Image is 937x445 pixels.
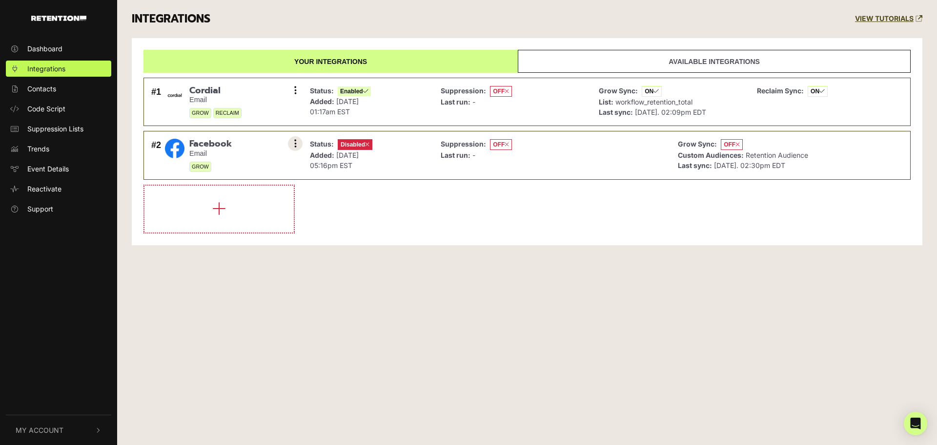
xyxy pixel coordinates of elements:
[721,139,743,150] span: OFF
[27,124,83,134] span: Suppression Lists
[27,43,62,54] span: Dashboard
[189,162,211,172] span: GROW
[27,144,49,154] span: Trends
[151,139,161,172] div: #2
[678,161,712,170] strong: Last sync:
[189,108,211,118] span: GROW
[6,101,111,117] a: Code Script
[808,86,828,97] span: ON
[6,181,111,197] a: Reactivate
[132,12,210,26] h3: INTEGRATIONS
[6,41,111,57] a: Dashboard
[599,86,638,95] strong: Grow Sync:
[27,84,56,94] span: Contacts
[490,86,512,97] span: OFF
[642,86,662,97] span: ON
[6,61,111,77] a: Integrations
[27,64,65,74] span: Integrations
[441,140,486,148] strong: Suppression:
[615,98,693,106] span: workflow_retention_total
[635,108,706,116] span: [DATE]. 02:09pm EDT
[189,85,242,96] span: Cordial
[165,139,184,158] img: Facebook
[338,86,371,96] span: Enabled
[27,204,53,214] span: Support
[310,97,359,116] span: [DATE] 01:17am EST
[490,139,512,150] span: OFF
[472,151,475,159] span: -
[441,151,470,159] strong: Last run:
[310,86,334,95] strong: Status:
[27,164,69,174] span: Event Details
[189,96,242,104] small: Email
[678,140,717,148] strong: Grow Sync:
[678,151,744,159] strong: Custom Audiences:
[441,86,486,95] strong: Suppression:
[189,139,232,149] span: Facebook
[599,98,613,106] strong: List:
[6,121,111,137] a: Suppression Lists
[6,141,111,157] a: Trends
[31,16,86,21] img: Retention.com
[143,50,518,73] a: Your integrations
[6,415,111,445] button: My Account
[16,425,63,435] span: My Account
[518,50,911,73] a: Available integrations
[6,81,111,97] a: Contacts
[310,140,334,148] strong: Status:
[338,139,372,150] span: Disabled
[441,98,470,106] strong: Last run:
[27,184,61,194] span: Reactivate
[6,201,111,217] a: Support
[151,85,161,119] div: #1
[714,161,785,170] span: [DATE]. 02:30pm EDT
[213,108,242,118] span: RECLAIM
[904,412,927,435] div: Open Intercom Messenger
[27,104,65,114] span: Code Script
[855,15,922,23] a: VIEW TUTORIALS
[6,161,111,177] a: Event Details
[746,151,808,159] span: Retention Audience
[189,149,232,158] small: Email
[310,97,334,106] strong: Added:
[472,98,475,106] span: -
[757,86,804,95] strong: Reclaim Sync:
[165,85,184,105] img: Cordial
[599,108,633,116] strong: Last sync:
[310,151,334,159] strong: Added:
